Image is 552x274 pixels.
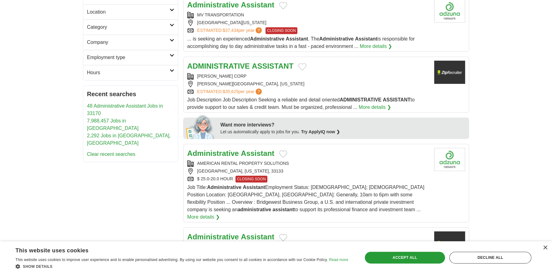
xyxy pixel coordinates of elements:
[197,88,263,95] a: ESTIMATED:$35,625per year?
[355,36,377,41] strong: Assistant
[187,149,274,157] a: Administrative Assistant
[243,185,265,190] strong: Assistant
[23,264,53,269] span: Show details
[187,62,293,70] a: ADMINISTRATIVE ASSISTANT
[235,176,267,182] span: CLOSING SOON
[187,149,239,157] strong: Administrative
[83,65,178,80] a: Hours
[87,39,170,46] h2: Company
[187,62,250,70] strong: ADMINISTRATIVE
[286,36,308,41] strong: Assistant
[187,160,429,167] div: AMERICAN RENTAL PROPERTY SOLUTIONS
[87,103,163,116] a: 48 Administrative Assistant Jobs in 33170
[256,27,262,33] span: ?
[434,61,465,84] img: Company logo
[187,1,274,9] a: Administrative Assistant
[383,97,410,102] strong: ASSISTANT
[15,263,348,269] div: Show details
[87,152,136,157] a: Clear recent searches
[279,234,287,241] button: Add to favorite jobs
[187,168,429,174] div: [GEOGRAPHIC_DATA], [US_STATE], 33133
[279,2,287,9] button: Add to favorite jobs
[187,73,429,79] div: [PERSON_NAME] CORP
[187,36,415,49] span: ... is seeking an experienced . The is responsible for accomplishing day to day administrative ta...
[207,185,241,190] strong: Administrative
[340,97,382,102] strong: ADMINISTRATIVE
[256,88,262,95] span: ?
[298,63,306,71] button: Add to favorite jobs
[187,213,220,221] a: More details ❯
[187,97,415,110] span: Job Description Job Description Seeking a reliable and detail oriented to provide support to our ...
[87,69,170,76] h2: Hours
[87,8,170,16] h2: Location
[250,36,284,41] strong: Administrative
[87,133,171,146] a: 2,292 Jobs in [GEOGRAPHIC_DATA], [GEOGRAPHIC_DATA]
[87,89,174,99] h2: Recent searches
[252,62,293,70] strong: ASSISTANT
[187,1,239,9] strong: Administrative
[265,27,297,34] span: CLOSING SOON
[273,207,294,212] strong: assistant
[187,12,429,18] div: MV TRANSPORTATION
[87,24,170,31] h2: Category
[238,207,271,212] strong: administrative
[83,50,178,65] a: Employment type
[197,27,263,34] a: ESTIMATED:$37,434per year?
[449,252,531,263] div: Decline all
[187,233,239,241] strong: Administrative
[187,81,429,87] div: [PERSON_NAME][GEOGRAPHIC_DATA], [US_STATE]
[220,129,465,135] div: Let us automatically apply to jobs for you.
[434,231,465,255] img: Company logo
[365,252,445,263] div: Accept all
[279,150,287,158] button: Add to favorite jobs
[223,28,239,33] span: $37,434
[187,233,274,241] a: Administrative Assistant
[319,36,354,41] strong: Administrative
[543,246,547,250] div: Close
[301,129,340,134] a: Try ApplyIQ now ❯
[187,19,429,26] div: [GEOGRAPHIC_DATA][US_STATE]
[241,233,274,241] strong: Assistant
[186,114,216,139] img: apply-iq-scientist.png
[187,176,429,182] div: $ 25.0-20.0 HOUR
[329,258,348,262] a: Read more, opens a new window
[83,19,178,35] a: Category
[83,35,178,50] a: Company
[434,148,465,171] img: Company logo
[223,89,239,94] span: $35,625
[87,118,139,131] a: 7,988,457 Jobs in [GEOGRAPHIC_DATA]
[15,258,328,262] span: This website uses cookies to improve user experience and to enable personalised advertising. By u...
[87,54,170,61] h2: Employment type
[83,4,178,19] a: Location
[220,121,465,129] div: Want more interviews?
[241,1,274,9] strong: Assistant
[360,43,392,50] a: More details ❯
[15,245,333,254] div: This website uses cookies
[359,104,391,111] a: More details ❯
[187,185,424,212] span: Job Title: Employment Status: [DEMOGRAPHIC_DATA]; [DEMOGRAPHIC_DATA] Position Location: [GEOGRAPH...
[241,149,274,157] strong: Assistant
